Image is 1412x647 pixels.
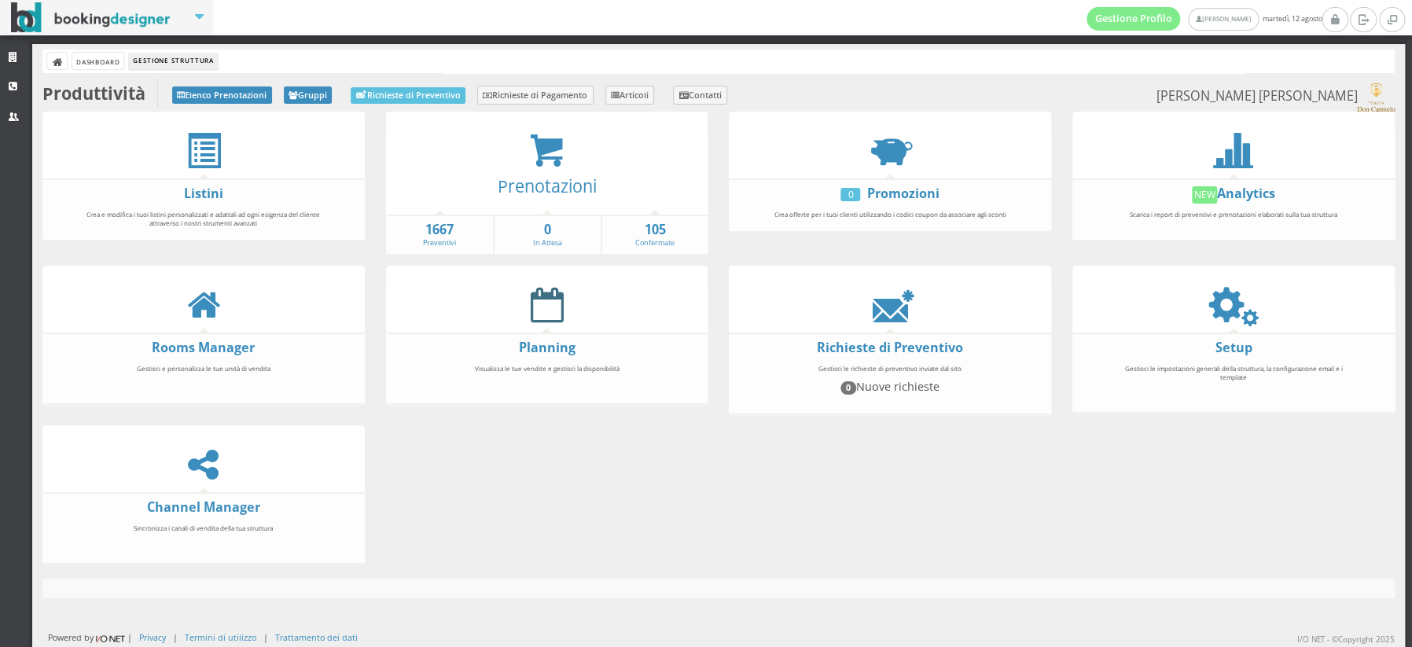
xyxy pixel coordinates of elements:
[867,185,939,202] a: Promozioni
[1188,8,1258,31] a: [PERSON_NAME]
[72,53,123,69] a: Dashboard
[1215,339,1252,356] a: Setup
[763,203,1017,226] div: Crea offerte per i tuoi clienti utilizzando i codici coupon da associare agli sconti
[770,380,1010,394] h4: Nuove richieste
[76,203,331,235] div: Crea e modifica i tuoi listini personalizzati e adattali ad ogni esigenza del cliente attraverso ...
[1106,203,1361,235] div: Scarica i report di preventivi e prenotazioni elaborati sulla tua struttura
[76,516,331,558] div: Sincronizza i canali di vendita della tua struttura
[173,631,178,643] div: |
[386,221,494,239] strong: 1667
[495,221,601,248] a: 0In Attesa
[840,381,856,394] span: 0
[1087,7,1181,31] a: Gestione Profilo
[497,175,596,197] a: Prenotazioni
[817,339,963,356] a: Richieste di Preventivo
[1192,185,1275,202] a: NewAnalytics
[1087,7,1322,31] span: martedì, 12 agosto
[763,357,1017,409] div: Gestisci le richieste di preventivo inviate dal sito
[602,221,708,239] strong: 105
[48,631,132,645] div: Powered by |
[275,631,358,643] a: Trattamento dei dati
[1156,83,1394,112] small: [PERSON_NAME] [PERSON_NAME]
[11,2,171,33] img: BookingDesigner.com
[129,53,217,70] li: Gestione Struttura
[495,221,601,239] strong: 0
[172,86,272,104] a: Elenco Prenotazioni
[42,82,145,105] b: Produttività
[477,86,594,105] a: Richieste di Pagamento
[1192,186,1217,204] div: New
[284,86,333,104] a: Gruppi
[351,87,465,104] a: Richieste di Preventivo
[152,339,255,356] a: Rooms Manager
[605,86,655,105] a: Articoli
[419,357,674,399] div: Visualizza le tue vendite e gestisci la disponibilità
[1357,83,1394,112] img: c17ce5f8a98d11e9805da647fc135771.png
[386,221,494,248] a: 1667Preventivi
[185,631,256,643] a: Termini di utilizzo
[147,498,260,516] a: Channel Manager
[840,188,860,201] div: 0
[139,631,166,643] a: Privacy
[518,339,575,356] a: Planning
[602,221,708,248] a: 105Confermate
[263,631,268,643] div: |
[94,632,127,645] img: ionet_small_logo.png
[1106,357,1361,407] div: Gestisci le impostazioni generali della struttura, la configurazione email e i template
[673,86,727,105] a: Contatti
[76,357,331,399] div: Gestisci e personalizza le tue unità di vendita
[184,185,223,202] a: Listini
